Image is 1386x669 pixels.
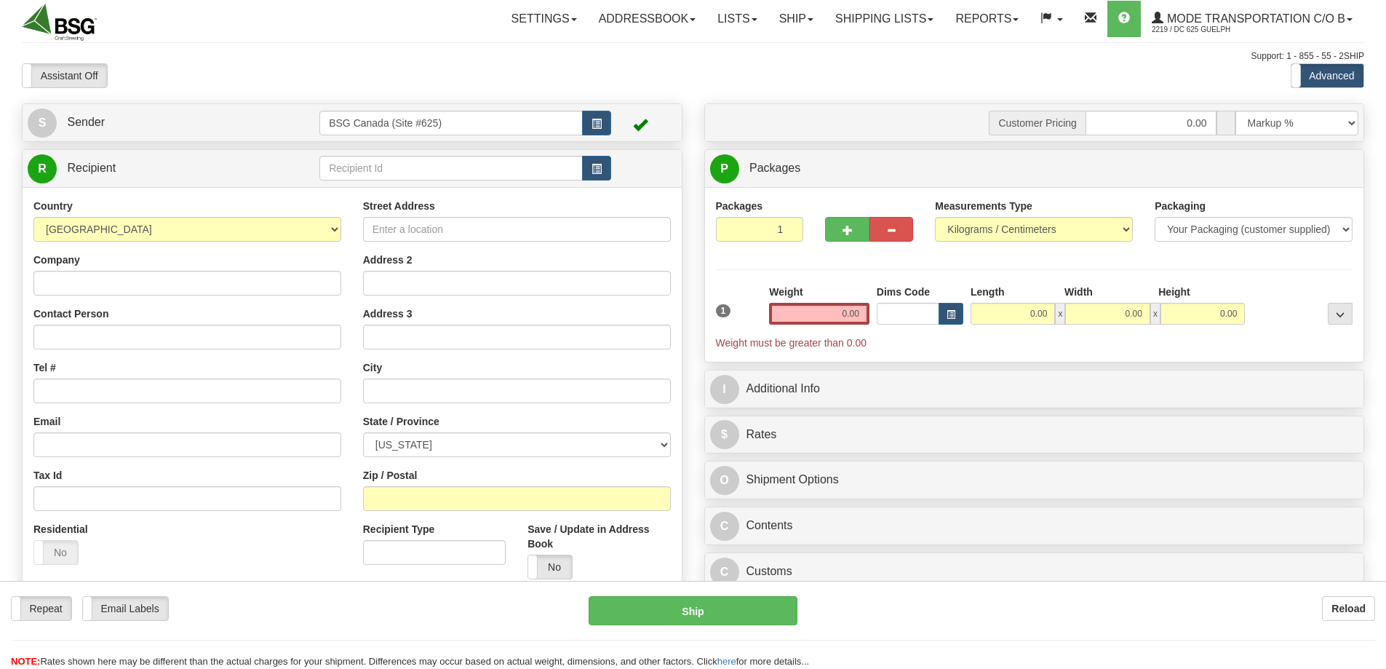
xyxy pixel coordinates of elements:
[22,4,97,41] img: logo2219.jpg
[528,555,572,579] label: No
[710,465,1359,495] a: OShipment Options
[824,1,944,37] a: Shipping lists
[34,541,78,564] label: No
[706,1,768,37] a: Lists
[710,154,1359,183] a: P Packages
[363,253,413,267] label: Address 2
[33,306,108,321] label: Contact Person
[501,1,588,37] a: Settings
[710,557,1359,587] a: CCustoms
[710,374,1359,404] a: IAdditional Info
[363,414,439,429] label: State / Province
[1328,303,1353,325] div: ...
[1155,199,1206,213] label: Packaging
[1141,1,1363,37] a: Mode Transportation c/o B 2219 / DC 625 Guelph
[768,1,824,37] a: Ship
[319,156,583,181] input: Recipient Id
[319,111,583,135] input: Sender Id
[716,337,867,349] span: Weight must be greater than 0.00
[971,285,1005,299] label: Length
[363,360,382,375] label: City
[710,154,739,183] span: P
[710,511,1359,541] a: CContents
[363,522,435,537] label: Recipient Type
[1150,303,1160,325] span: x
[710,558,739,587] span: C
[1158,285,1190,299] label: Height
[12,597,71,620] label: Repeat
[710,375,739,404] span: I
[589,596,797,625] button: Ship
[989,111,1085,135] span: Customer Pricing
[28,154,287,183] a: R Recipient
[33,199,73,213] label: Country
[527,522,670,551] label: Save / Update in Address Book
[1353,260,1385,408] iframe: chat widget
[716,199,763,213] label: Packages
[363,199,435,213] label: Street Address
[877,285,930,299] label: Dims Code
[1331,603,1366,614] b: Reload
[1152,23,1261,37] span: 2219 / DC 625 Guelph
[28,108,319,138] a: S Sender
[11,656,40,667] span: NOTE:
[710,466,739,495] span: O
[588,1,707,37] a: Addressbook
[1064,285,1093,299] label: Width
[769,285,802,299] label: Weight
[33,253,80,267] label: Company
[83,597,168,620] label: Email Labels
[363,306,413,321] label: Address 3
[944,1,1029,37] a: Reports
[717,656,736,667] a: here
[363,217,671,242] input: Enter a location
[33,360,56,375] label: Tel #
[749,162,800,174] span: Packages
[33,468,62,483] label: Tax Id
[716,304,731,317] span: 1
[1322,596,1375,621] button: Reload
[28,108,57,138] span: S
[22,50,1364,63] div: Support: 1 - 855 - 55 - 2SHIP
[33,414,60,429] label: Email
[23,64,107,87] label: Assistant Off
[1291,64,1363,87] label: Advanced
[67,162,116,174] span: Recipient
[1163,12,1345,25] span: Mode Transportation c/o B
[710,420,739,449] span: $
[710,420,1359,450] a: $Rates
[67,116,105,128] span: Sender
[28,154,57,183] span: R
[363,468,418,483] label: Zip / Postal
[1055,303,1065,325] span: x
[710,512,739,541] span: C
[33,522,88,537] label: Residential
[935,199,1032,213] label: Measurements Type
